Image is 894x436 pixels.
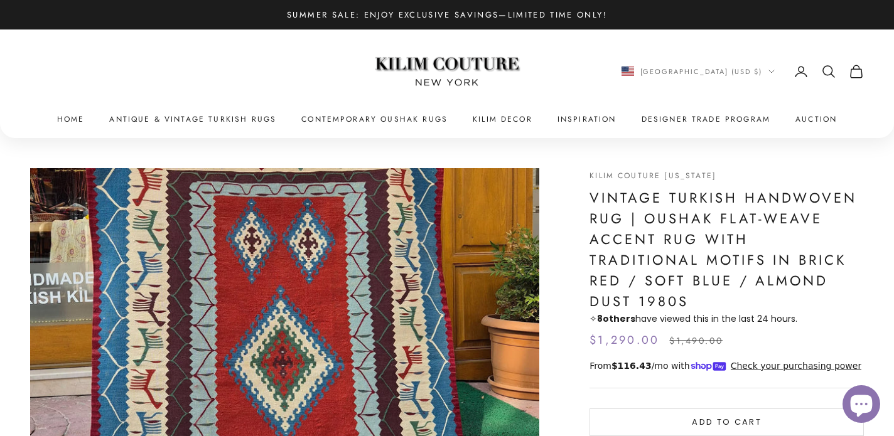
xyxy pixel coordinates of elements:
p: Summer Sale: Enjoy Exclusive Savings—Limited Time Only! [287,8,607,21]
inbox-online-store-chat: Shopify online store chat [839,385,884,426]
a: Kilim Couture [US_STATE] [590,170,716,181]
a: Inspiration [557,113,617,125]
sale-price: $1,290.00 [590,331,659,349]
nav: Secondary navigation [622,64,864,79]
button: Change country or currency [622,66,775,77]
a: Auction [795,113,837,125]
h1: Vintage Turkish Handwoven Rug | Oushak Flat-Weave Accent Rug with Traditional Motifs in Brick Red... [590,188,864,312]
a: Designer Trade Program [642,113,771,125]
a: Antique & Vintage Turkish Rugs [109,113,276,125]
nav: Primary navigation [30,113,864,125]
summary: Kilim Decor [473,113,532,125]
a: Home [57,113,85,125]
compare-at-price: $1,490.00 [669,334,723,349]
strong: others [597,312,635,325]
span: 8 [597,312,603,325]
img: Logo of Kilim Couture New York [369,42,525,102]
p: ✧ have viewed this in the last 24 hours. [590,312,864,326]
span: [GEOGRAPHIC_DATA] (USD $) [640,66,763,77]
img: United States [622,66,634,76]
button: Add to cart [590,408,864,436]
a: Contemporary Oushak Rugs [301,113,448,125]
